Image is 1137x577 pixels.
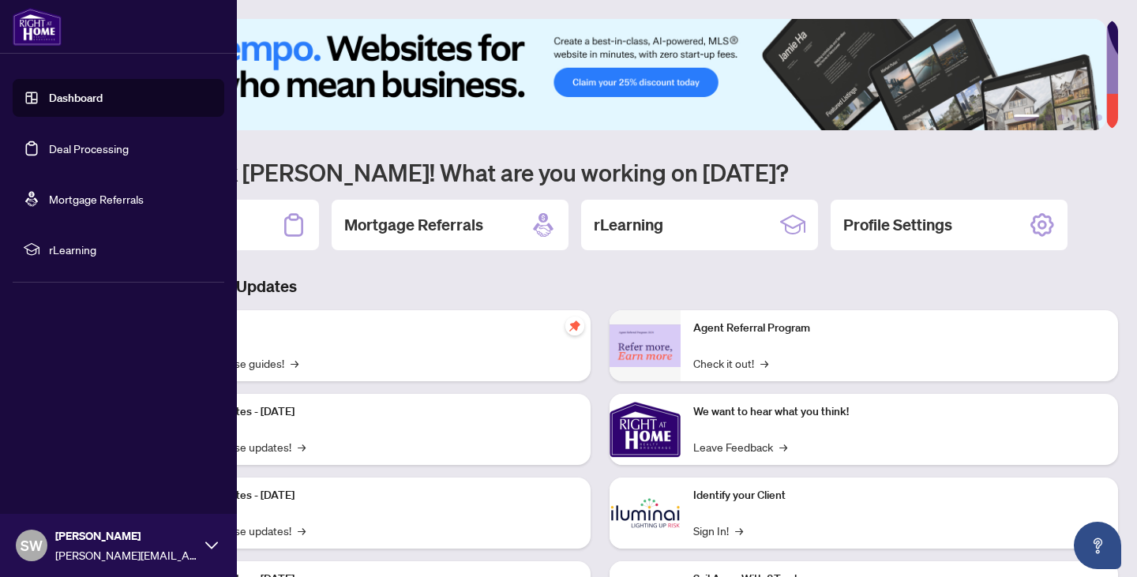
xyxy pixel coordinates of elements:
[291,354,298,372] span: →
[1074,522,1121,569] button: Open asap
[49,141,129,155] a: Deal Processing
[1071,114,1077,121] button: 4
[779,438,787,455] span: →
[298,522,306,539] span: →
[693,438,787,455] a: Leave Feedback→
[55,527,197,545] span: [PERSON_NAME]
[49,241,213,258] span: rLearning
[693,487,1105,504] p: Identify your Client
[693,522,743,539] a: Sign In!→
[610,394,681,465] img: We want to hear what you think!
[82,275,1118,298] h3: Brokerage & Industry Updates
[693,320,1105,337] p: Agent Referral Program
[594,214,663,236] h2: rLearning
[693,354,768,372] a: Check it out!→
[1045,114,1052,121] button: 2
[760,354,768,372] span: →
[166,403,578,421] p: Platform Updates - [DATE]
[13,8,62,46] img: logo
[735,522,743,539] span: →
[1083,114,1090,121] button: 5
[843,214,952,236] h2: Profile Settings
[565,317,584,335] span: pushpin
[21,534,43,556] span: SW
[344,214,483,236] h2: Mortgage Referrals
[1096,114,1102,121] button: 6
[610,324,681,368] img: Agent Referral Program
[693,403,1105,421] p: We want to hear what you think!
[1058,114,1064,121] button: 3
[82,157,1118,187] h1: Welcome back [PERSON_NAME]! What are you working on [DATE]?
[166,320,578,337] p: Self-Help
[49,192,144,206] a: Mortgage Referrals
[298,438,306,455] span: →
[82,19,1106,130] img: Slide 0
[49,91,103,105] a: Dashboard
[610,478,681,549] img: Identify your Client
[166,487,578,504] p: Platform Updates - [DATE]
[55,546,197,564] span: [PERSON_NAME][EMAIL_ADDRESS][DOMAIN_NAME]
[1014,114,1039,121] button: 1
